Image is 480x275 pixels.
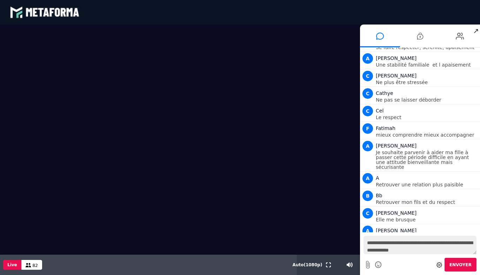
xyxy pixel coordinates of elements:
p: mieux comprendre mieux accompagner [376,132,478,137]
span: ↗ [472,25,480,37]
span: [PERSON_NAME] [376,210,416,216]
span: Auto ( 1080 p) [293,262,322,267]
p: Je souhaite parvenir à aider ma fille à passer cette période difficile en ayant une attitude bien... [376,150,478,170]
span: C [362,106,373,116]
span: Bb [376,193,382,198]
button: Auto(1080p) [291,255,324,275]
span: Cel [376,108,384,114]
button: Envoyer [445,258,476,271]
p: Se faire respecter, sérénité, apaisement [376,45,478,50]
p: Elle me brusque [376,217,478,222]
span: C [362,208,373,219]
span: A [362,173,373,184]
p: Une stabilité familiale et l apaisement [376,62,478,67]
span: 82 [33,263,38,268]
span: [PERSON_NAME] [376,228,416,233]
p: Le respect [376,115,478,120]
span: A [376,175,379,181]
span: A [362,226,373,236]
span: Envoyer [449,262,472,267]
span: [PERSON_NAME] [376,143,416,149]
span: C [362,71,373,81]
span: C [362,88,373,99]
span: [PERSON_NAME] [376,55,416,61]
span: F [362,123,373,134]
p: Retrouver mon fils et du respect [376,200,478,205]
p: Retrouver une relation plus paisible [376,182,478,187]
span: B [362,191,373,201]
p: Ne pas se laisser déborder [376,97,478,102]
span: A [362,141,373,151]
p: Ne plus être stressée [376,80,478,85]
span: Fatimah [376,125,395,131]
span: [PERSON_NAME] [376,73,416,78]
button: Live [3,260,21,270]
span: A [362,53,373,64]
span: Cathye [376,90,393,96]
